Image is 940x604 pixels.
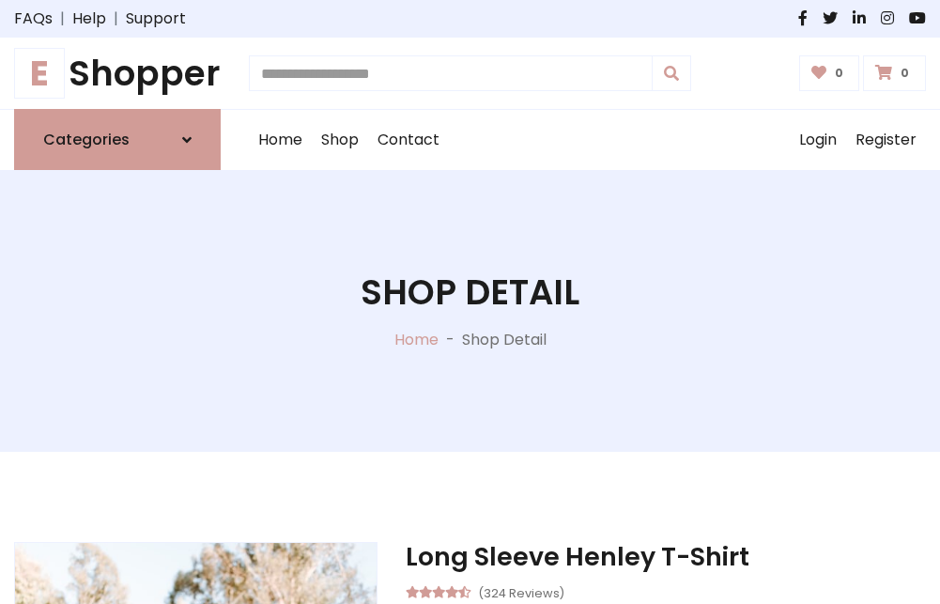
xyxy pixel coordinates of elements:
h1: Shop Detail [361,271,579,313]
span: 0 [896,65,914,82]
span: | [106,8,126,30]
a: FAQs [14,8,53,30]
a: Shop [312,110,368,170]
p: Shop Detail [462,329,547,351]
p: - [439,329,462,351]
a: Login [790,110,846,170]
a: 0 [863,55,926,91]
a: Home [394,329,439,350]
span: 0 [830,65,848,82]
h3: Long Sleeve Henley T-Shirt [406,542,926,572]
a: Home [249,110,312,170]
span: | [53,8,72,30]
a: Contact [368,110,449,170]
h6: Categories [43,131,130,148]
a: Register [846,110,926,170]
a: 0 [799,55,860,91]
a: Categories [14,109,221,170]
a: EShopper [14,53,221,94]
a: Help [72,8,106,30]
a: Support [126,8,186,30]
span: E [14,48,65,99]
small: (324 Reviews) [478,581,564,603]
h1: Shopper [14,53,221,94]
